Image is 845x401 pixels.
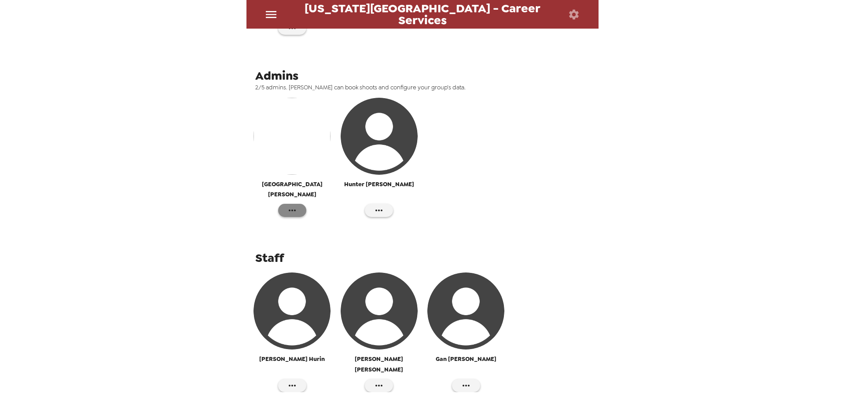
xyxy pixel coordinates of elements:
[427,272,504,368] button: Gan [PERSON_NAME]
[285,3,559,26] span: [US_STATE][GEOGRAPHIC_DATA] - Career Services
[436,354,496,364] span: Gan [PERSON_NAME]
[253,272,331,368] button: [PERSON_NAME] Hurin
[338,354,421,375] span: [PERSON_NAME] [PERSON_NAME]
[255,250,284,266] span: Staff
[251,98,334,204] button: [GEOGRAPHIC_DATA] [PERSON_NAME]
[255,68,298,84] span: Admins
[344,179,414,189] span: Hunter [PERSON_NAME]
[341,98,418,194] button: Hunter [PERSON_NAME]
[251,179,334,200] span: [GEOGRAPHIC_DATA] [PERSON_NAME]
[255,84,596,91] span: 2/5 admins. [PERSON_NAME] can book shoots and configure your group’s data.
[338,272,421,379] button: [PERSON_NAME] [PERSON_NAME]
[259,354,325,364] span: [PERSON_NAME] Hurin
